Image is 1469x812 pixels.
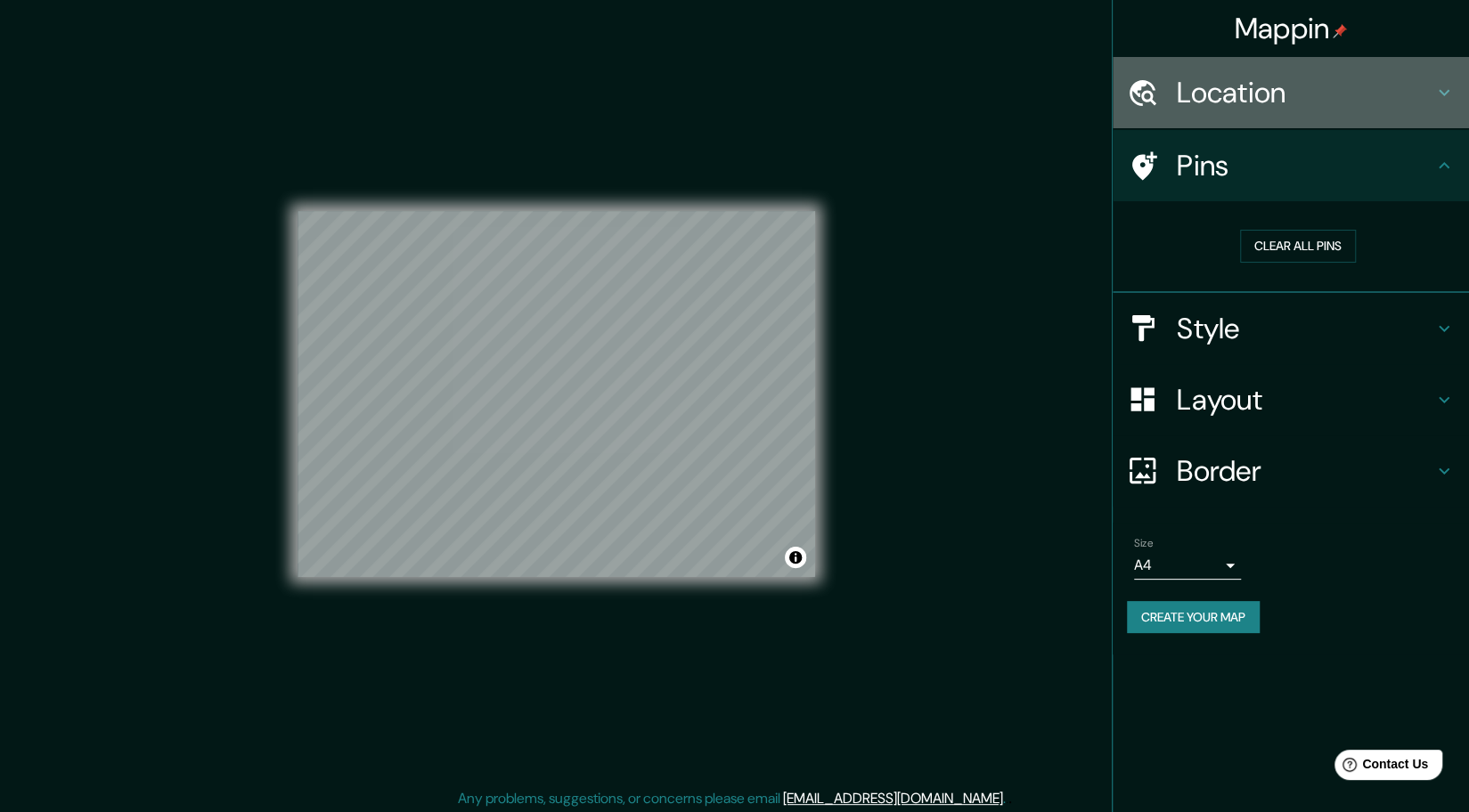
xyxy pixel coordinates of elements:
h4: Style [1177,311,1433,346]
button: Create your map [1127,601,1260,634]
div: Style [1113,293,1469,364]
button: Clear all pins [1240,230,1356,263]
img: pin-icon.png [1333,24,1347,38]
div: . [1006,788,1008,809]
div: Border [1113,435,1469,507]
h4: Layout [1177,382,1433,418]
p: Any problems, suggestions, or concerns please email . [458,788,1006,809]
div: Location [1113,57,1469,128]
h4: Mappin [1235,11,1348,46]
a: [EMAIL_ADDRESS][DOMAIN_NAME] [783,789,1003,808]
h4: Location [1177,75,1433,110]
div: A4 [1134,551,1241,580]
canvas: Map [298,211,815,577]
div: . [1008,788,1012,809]
div: Pins [1113,130,1469,201]
label: Size [1134,535,1153,550]
button: Toggle attribution [785,547,806,568]
h4: Border [1177,453,1433,489]
iframe: Help widget launcher [1310,743,1449,792]
h4: Pins [1177,148,1433,183]
div: Layout [1113,364,1469,435]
